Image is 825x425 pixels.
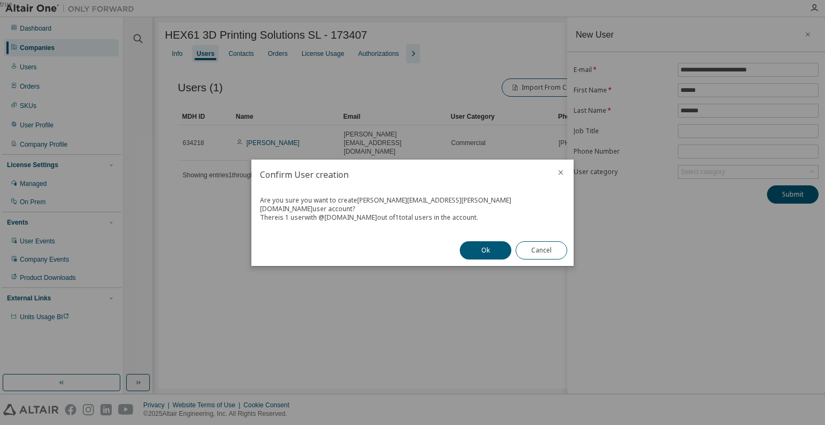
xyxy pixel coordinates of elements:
[251,160,548,190] h2: Confirm User creation
[516,241,567,260] button: Cancel
[556,168,565,177] button: close
[460,241,511,260] button: Ok
[260,213,565,222] div: There is 1 user with @ [DOMAIN_NAME] out of 1 total users in the account.
[260,196,565,213] div: Are you sure you want to create [PERSON_NAME][EMAIL_ADDRESS][PERSON_NAME][DOMAIN_NAME] user account?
